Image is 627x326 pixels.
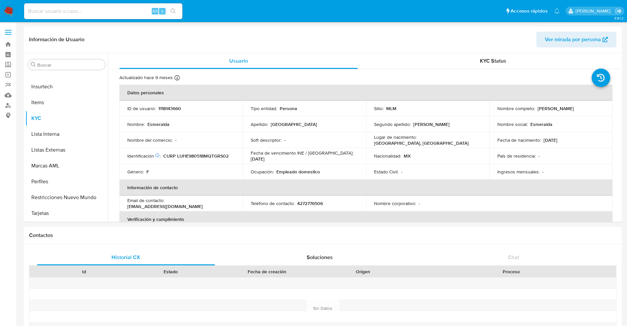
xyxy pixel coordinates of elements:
[119,211,612,227] th: Verificación y cumplimiento
[158,105,181,111] p: 1118143660
[386,105,396,111] p: MLM
[374,169,398,175] p: Estado Civil :
[374,153,401,159] p: Nacionalidad :
[31,62,36,67] button: Buscar
[271,121,317,127] p: [GEOGRAPHIC_DATA]
[25,174,108,190] button: Perfiles
[127,153,161,159] p: Identificación :
[401,169,402,175] p: -
[404,153,411,159] p: MX
[276,169,320,175] p: Empleado domestico
[127,121,145,127] p: Nombre :
[25,110,108,126] button: KYC
[325,268,402,275] div: Origen
[497,121,528,127] p: Nombre social :
[542,169,544,175] p: -
[374,121,411,127] p: Segundo apellido :
[419,200,420,206] p: -
[497,153,536,159] p: País de residencia :
[219,268,315,275] div: Fecha de creación
[25,95,108,110] button: Items
[480,57,506,65] span: KYC Status
[251,105,277,111] p: Tipo entidad :
[374,105,384,111] p: Sitio :
[530,121,552,127] p: Esmeralda
[497,169,540,175] p: Ingresos mensuales :
[161,8,163,14] span: s
[127,203,203,209] p: [EMAIL_ADDRESS][DOMAIN_NAME]
[554,8,560,14] a: Notificaciones
[127,169,144,175] p: Género :
[25,126,108,142] button: Lista Interna
[538,105,574,111] p: [PERSON_NAME]
[374,134,417,140] p: Lugar de nacimiento :
[25,158,108,174] button: Marcas AML
[297,200,323,206] p: 4272776506
[29,232,616,239] h1: Contactos
[229,57,248,65] span: Usuario
[374,200,416,206] p: Nombre corporativo :
[175,137,176,143] p: -
[497,137,541,143] p: Fecha de nacimiento :
[545,32,601,47] span: Ver mirada por persona
[251,169,274,175] p: Ocupación :
[25,190,108,205] button: Restricciones Nuevo Mundo
[615,8,622,15] a: Salir
[119,85,612,101] th: Datos personales
[46,268,123,275] div: Id
[127,137,172,143] p: Nombre del comercio :
[538,153,540,159] p: -
[511,8,548,15] span: Accesos rápidos
[111,253,140,261] span: Historial CX
[251,150,353,156] p: Fecha de vencimiento INE / [GEOGRAPHIC_DATA] :
[280,105,297,111] p: Persona
[147,121,170,127] p: Esmeralda
[544,137,557,143] p: [DATE]
[25,205,108,221] button: Tarjetas
[251,200,295,206] p: Teléfono de contacto :
[119,180,612,195] th: Información de contacto
[307,253,333,261] span: Soluciones
[146,169,149,175] p: F
[152,8,158,14] span: Alt
[132,268,209,275] div: Estado
[251,137,282,143] p: Soft descriptor :
[29,36,84,43] h1: Información de Usuario
[576,8,613,14] p: yael.arizperojo@mercadolibre.com.mx
[127,105,156,111] p: ID de usuario :
[24,7,182,15] input: Buscar usuario o caso...
[374,140,469,146] p: [GEOGRAPHIC_DATA], [GEOGRAPHIC_DATA]
[166,7,180,16] button: search-icon
[508,253,519,261] span: Chat
[411,268,611,275] div: Proceso
[284,137,286,143] p: -
[497,105,535,111] p: Nombre completo :
[413,121,450,127] p: [PERSON_NAME]
[251,156,265,162] p: [DATE]
[25,142,108,158] button: Listas Externas
[251,121,268,127] p: Apellido :
[127,197,164,203] p: Email de contacto :
[37,62,103,68] input: Buscar
[163,153,229,159] p: CURP LUHE980518MQTGRS02
[536,32,616,47] button: Ver mirada por persona
[25,79,108,95] button: Insurtech
[119,74,173,81] p: Actualizado hace 9 meses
